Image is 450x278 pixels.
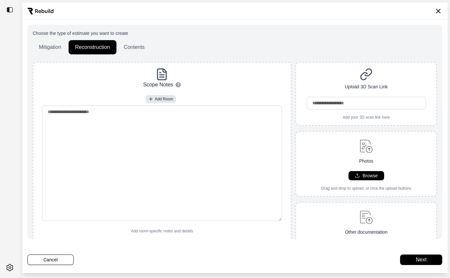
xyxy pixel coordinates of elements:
button: Reconstruction [69,40,116,54]
img: upload-image.svg [357,137,376,155]
img: Rebuild [27,8,54,14]
button: Add Room [146,95,176,103]
p: Other documentation [345,229,388,236]
button: Cancel [27,255,74,265]
button: Next [400,255,442,265]
p: Add room-specific notes and details [131,228,193,234]
p: Drag and drop to upload, or click the upload buttons [321,186,411,191]
p: Photos [359,158,373,165]
button: Browse [349,171,384,180]
span: ? [177,82,179,87]
span: Add Room [155,96,173,102]
button: Mitigation [33,40,68,54]
p: Choose the type of estimate you want to create [33,30,437,37]
p: Upload 3D Scan Link [345,83,388,90]
p: Browse [363,172,378,179]
img: upload-document.svg [357,208,376,226]
p: Scope Notes [143,81,173,89]
img: toggle sidebar [7,7,13,13]
p: Add your 3D scan link here [343,115,390,120]
button: Contents [117,40,151,54]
